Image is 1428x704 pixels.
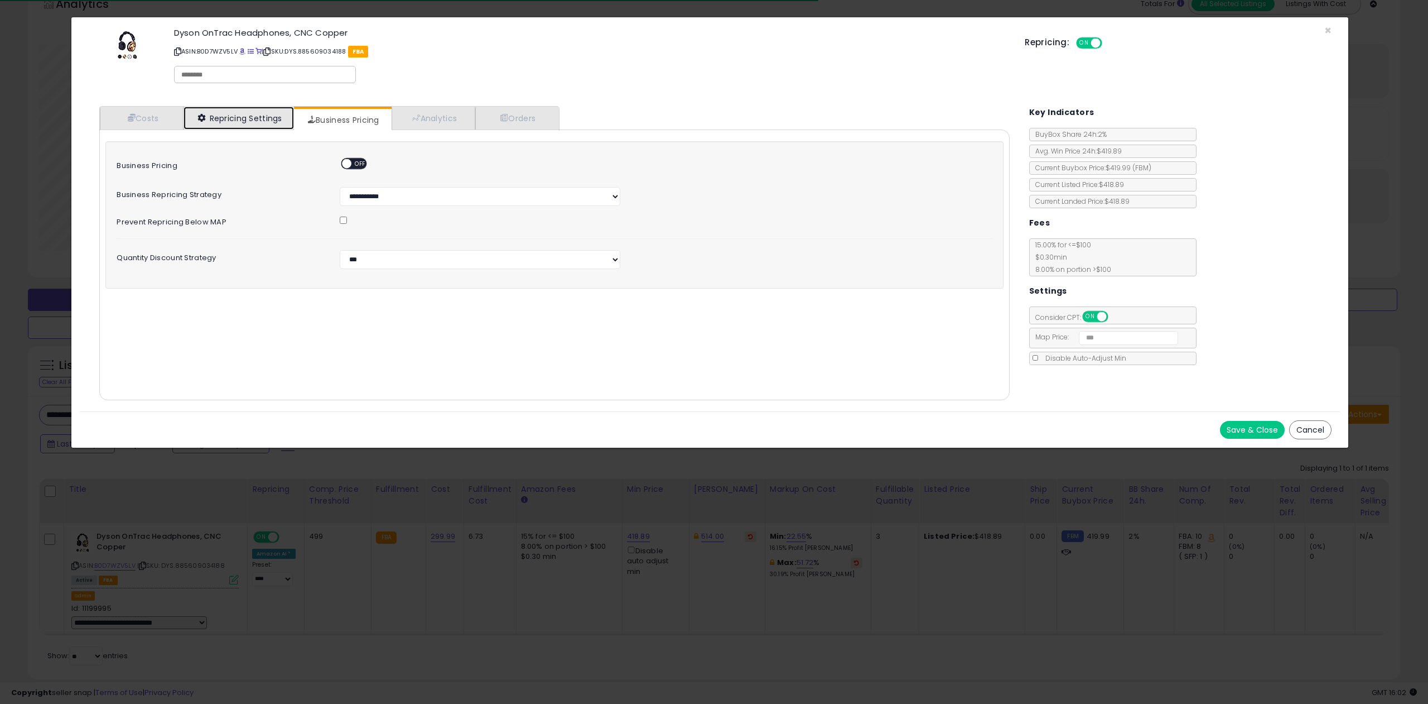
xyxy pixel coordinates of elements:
[1029,284,1067,298] h5: Settings
[1030,265,1111,274] span: 8.00 % on portion > $100
[1030,252,1067,262] span: $0.30 min
[108,250,331,262] label: Quantity Discount Strategy
[108,187,331,199] label: Business Repricing Strategy
[1220,421,1285,439] button: Save & Close
[239,47,245,56] a: BuyBox page
[1030,197,1130,206] span: Current Landed Price: $418.89
[108,214,331,226] label: Prevent repricing below MAP
[248,47,254,56] a: All offer listings
[392,107,475,130] a: Analytics
[294,109,390,131] a: Business Pricing
[348,46,369,58] span: FBA
[1030,240,1111,274] span: 15.00 % for <= $100
[1040,353,1126,363] span: Disable Auto-Adjust Min
[1132,163,1151,173] span: ( FBM )
[1030,146,1122,156] span: Avg. Win Price 24h: $419.89
[1029,216,1050,230] h5: Fees
[1030,332,1179,342] span: Map Price:
[1030,163,1151,173] span: Current Buybox Price:
[1025,38,1069,47] h5: Repricing:
[1029,106,1094,119] h5: Key Indicators
[1106,163,1151,173] span: $419.99
[1324,22,1331,39] span: ×
[1030,130,1107,139] span: BuyBox Share 24h: 2%
[174,42,1008,60] p: ASIN: B0D7WZV5LV | SKU: DYS.885609034188
[1030,180,1124,189] span: Current Listed Price: $418.89
[1106,312,1124,322] span: OFF
[100,107,184,130] a: Costs
[1083,312,1097,322] span: ON
[110,28,144,62] img: 3145hE-a5oL._SL60_.jpg
[1077,39,1091,48] span: ON
[475,107,558,130] a: Orders
[351,159,369,169] span: OFF
[255,47,262,56] a: Your listing only
[184,107,294,130] a: Repricing Settings
[174,28,1008,37] h3: Dyson OnTrac Headphones, CNC Copper
[1101,39,1118,48] span: OFF
[108,158,331,170] label: Business Pricing
[1289,420,1331,439] button: Cancel
[1030,313,1123,322] span: Consider CPT:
